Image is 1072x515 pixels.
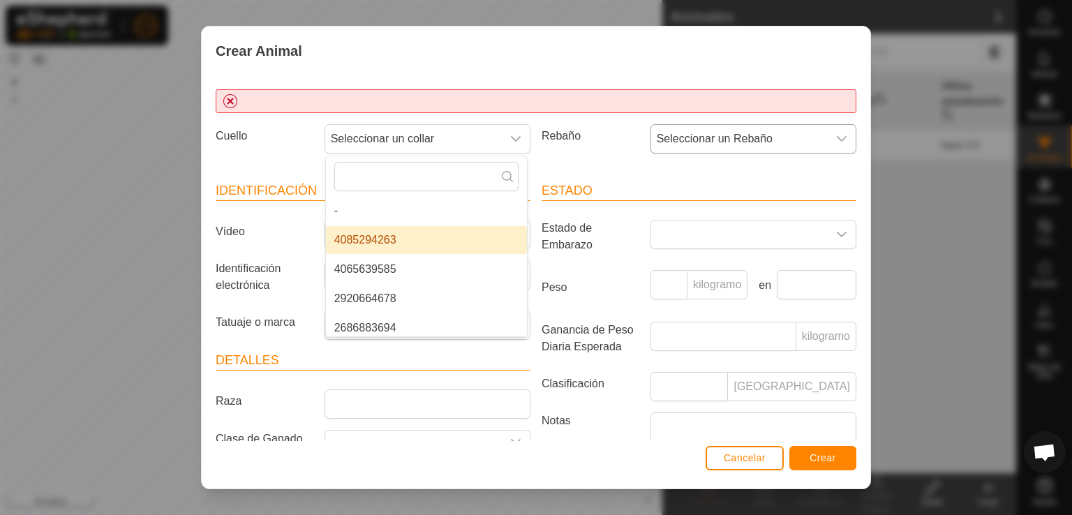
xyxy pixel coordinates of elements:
[542,184,593,197] font: Estado
[216,130,247,142] font: Cuello
[216,353,279,367] font: Detalles
[334,263,396,275] font: 4065639585
[334,234,396,246] font: 4085294263
[216,262,281,291] font: Identificación electrónica
[216,316,295,328] font: Tatuaje o marca
[326,197,527,225] li: -
[216,43,302,59] font: Crear Animal
[542,378,604,389] font: Clasificación
[706,446,784,470] button: Cancelar
[334,292,396,304] font: 2920664678
[724,452,766,463] font: Cancelar
[542,281,567,293] font: Peso
[802,330,850,342] font: kilogramo
[325,125,502,153] span: 4085294263
[326,226,527,254] li: 4085294263
[502,431,530,452] div: disparador desplegable
[326,197,527,401] ul: Lista de opciones
[216,225,245,237] font: Vídeo
[326,285,527,313] li: 2920664678
[326,255,527,283] li: 4065639585
[542,222,593,251] font: Estado de Embarazo
[334,322,396,334] font: 2686883694
[325,431,502,452] input: Seleccione o ingrese una Clase de Ganado
[789,446,856,470] button: Crear
[734,380,850,392] font: [GEOGRAPHIC_DATA]
[693,278,741,290] font: kilogramo
[542,130,581,142] font: Rebaño
[828,125,856,153] div: disparador desplegable
[216,184,317,197] font: Identificación
[1024,431,1066,473] a: Chat abierto
[216,395,241,407] font: Raza
[331,133,435,144] font: Seleccionar un collar
[502,125,530,153] div: disparador desplegable
[542,415,571,426] font: Notas
[651,125,828,153] span: VACAS NAVE
[657,133,773,144] font: Seleccionar un Rebaño
[828,221,856,248] div: disparador desplegable
[216,433,303,445] font: Clase de Ganado
[326,314,527,342] li: 2686883694
[542,324,634,352] font: Ganancia de Peso Diaria Esperada
[810,452,836,463] font: Crear
[334,204,338,216] font: -
[759,279,771,291] font: en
